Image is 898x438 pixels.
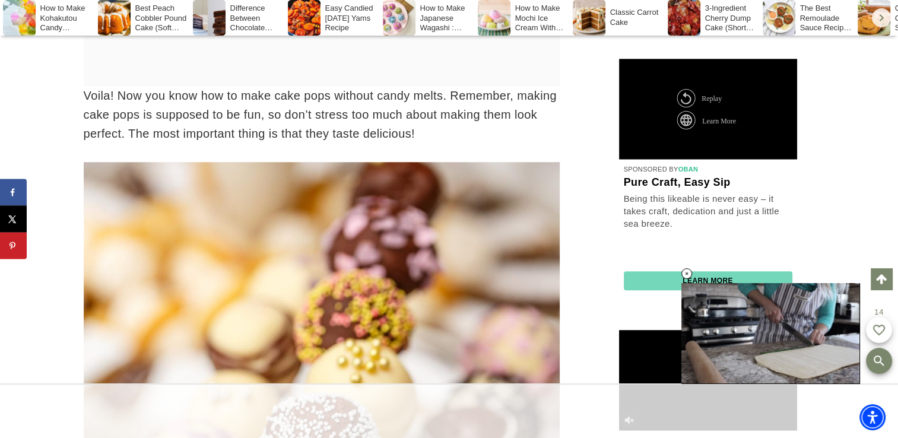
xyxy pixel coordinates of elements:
span: Oban [678,166,698,173]
a: Being this likeable is never easy – it takes craft, dedication and just a little sea breeze. [624,193,792,230]
a: Pure Craft, Easy Sip [624,177,792,190]
div: Accessibility Menu [859,404,886,430]
a: Scroll to top [871,268,892,290]
p: Voila! Now you know how to make cake pops without candy melts. Remember, making cake pops is supp... [84,86,560,143]
iframe: Advertisement [233,385,665,438]
a: Sponsored ByOban [624,166,699,173]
